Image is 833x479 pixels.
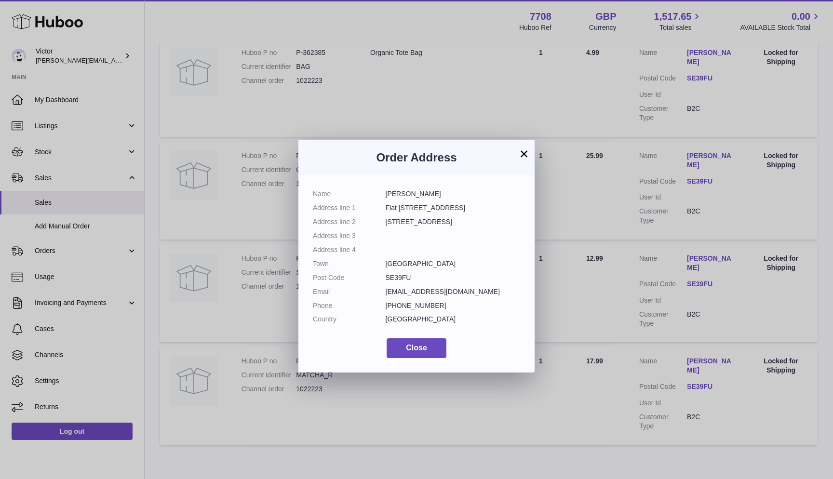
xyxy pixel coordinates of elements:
dt: Address line 2 [313,217,386,226]
h3: Order Address [313,150,520,165]
dt: Phone [313,301,386,310]
dt: Post Code [313,273,386,282]
dd: [PERSON_NAME] [386,189,521,199]
dd: [EMAIL_ADDRESS][DOMAIN_NAME] [386,287,521,296]
span: Close [406,344,427,352]
dt: Name [313,189,386,199]
dt: Address line 1 [313,203,386,213]
dd: [STREET_ADDRESS] [386,217,521,226]
dt: Address line 4 [313,245,386,254]
dd: [GEOGRAPHIC_DATA] [386,259,521,268]
dd: [GEOGRAPHIC_DATA] [386,315,521,324]
dt: Town [313,259,386,268]
dd: SE39FU [386,273,521,282]
dd: Flat [STREET_ADDRESS] [386,203,521,213]
dt: Email [313,287,386,296]
dt: Country [313,315,386,324]
dt: Address line 3 [313,231,386,240]
button: Close [387,338,446,358]
button: × [518,148,530,160]
dd: [PHONE_NUMBER] [386,301,521,310]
